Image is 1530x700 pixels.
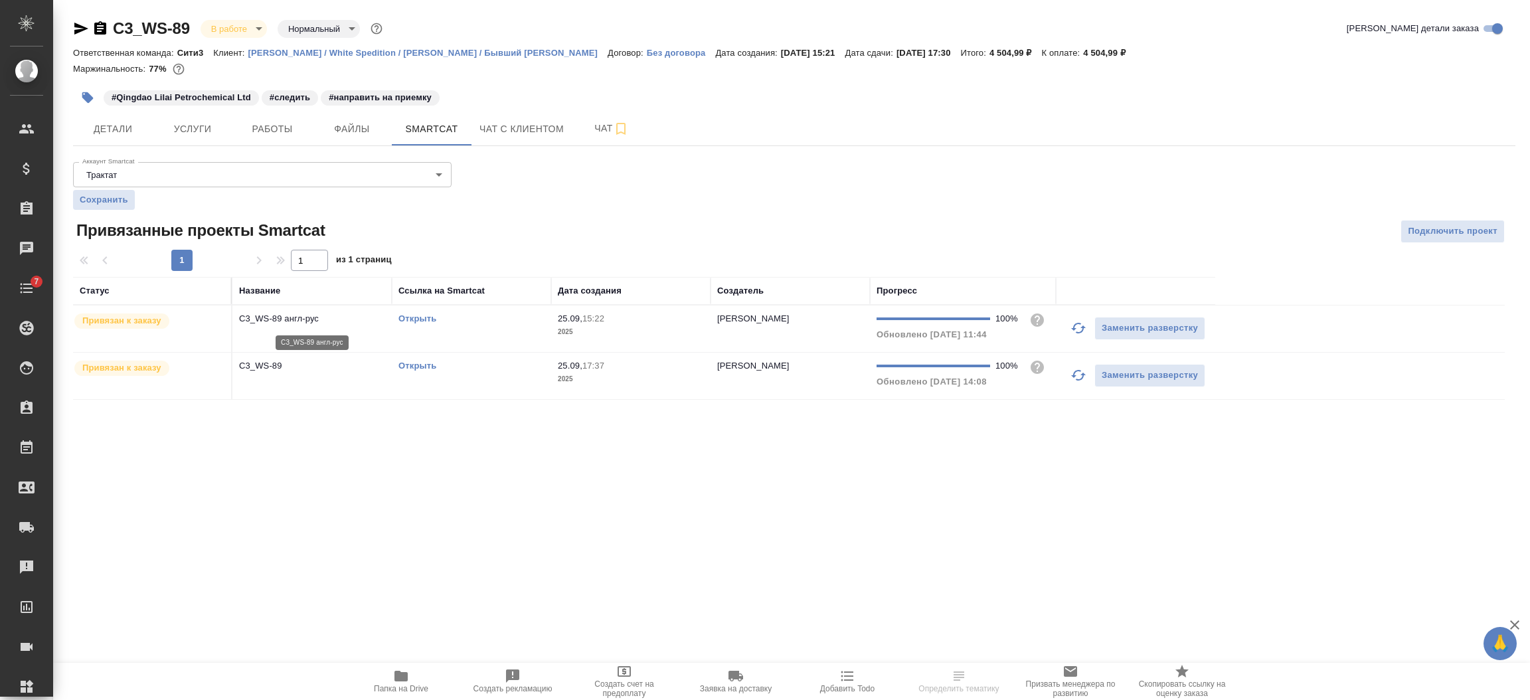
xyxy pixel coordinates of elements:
[580,120,643,137] span: Чат
[73,21,89,37] button: Скопировать ссылку для ЯМессенджера
[647,46,716,58] a: Без договора
[995,359,1019,373] div: 100%
[717,361,790,371] p: [PERSON_NAME]
[995,312,1019,325] div: 100%
[248,46,608,58] a: [PERSON_NAME] / White Spedition / [PERSON_NAME] / Бывший [PERSON_NAME]
[368,20,385,37] button: Доп статусы указывают на важность/срочность заказа
[1094,364,1205,387] button: Заменить разверстку
[26,275,46,288] span: 7
[207,23,251,35] button: В работе
[1062,359,1094,391] button: Обновить прогресс
[1401,220,1505,243] button: Подключить проект
[961,48,989,58] p: Итого:
[81,121,145,137] span: Детали
[558,361,582,371] p: 25.09,
[177,48,214,58] p: Сити3
[82,169,121,181] button: Трактат
[1347,22,1479,35] span: [PERSON_NAME] детали заказа
[717,313,790,323] p: [PERSON_NAME]
[73,48,177,58] p: Ответственная команда:
[239,284,280,298] div: Название
[82,314,161,327] p: Привязан к заказу
[102,91,260,102] span: Qingdao Lilai Petrochemical Ltd
[161,121,224,137] span: Услуги
[278,20,360,38] div: В работе
[80,284,110,298] div: Статус
[248,48,608,58] p: [PERSON_NAME] / White Spedition / [PERSON_NAME] / Бывший [PERSON_NAME]
[73,162,452,187] div: Трактат
[3,272,50,305] a: 7
[558,313,582,323] p: 25.09,
[320,121,384,137] span: Файлы
[717,284,764,298] div: Создатель
[647,48,716,58] p: Без договора
[170,60,187,78] button: 860.97 RUB;
[239,359,385,373] p: C3_WS-89
[877,377,987,387] span: Обновлено [DATE] 14:08
[1489,630,1511,657] span: 🙏
[73,64,149,74] p: Маржинальность:
[240,121,304,137] span: Работы
[479,121,564,137] span: Чат с клиентом
[877,284,917,298] div: Прогресс
[1094,317,1205,340] button: Заменить разверстку
[558,284,622,298] div: Дата создания
[582,361,604,371] p: 17:37
[336,252,392,271] span: из 1 страниц
[398,284,485,298] div: Ссылка на Smartcat
[82,361,161,375] p: Привязан к заказу
[1083,48,1136,58] p: 4 504,99 ₽
[112,91,251,104] p: #Qingdao Lilai Petrochemical Ltd
[239,312,385,325] p: C3_WS-89 англ-рус
[73,190,135,210] button: Сохранить
[319,91,441,102] span: направить на приемку
[92,21,108,37] button: Скопировать ссылку
[398,361,436,371] a: Открыть
[400,121,464,137] span: Smartcat
[558,373,704,386] p: 2025
[73,83,102,112] button: Добавить тэг
[260,91,319,102] span: следить
[270,91,310,104] p: #следить
[113,19,190,37] a: C3_WS-89
[284,23,344,35] button: Нормальный
[1102,321,1198,336] span: Заменить разверстку
[715,48,780,58] p: Дата создания:
[73,220,325,241] span: Привязанные проекты Smartcat
[896,48,961,58] p: [DATE] 17:30
[781,48,845,58] p: [DATE] 15:21
[1408,224,1497,239] span: Подключить проект
[1484,627,1517,660] button: 🙏
[149,64,169,74] p: 77%
[201,20,267,38] div: В работе
[398,313,436,323] a: Открыть
[877,329,987,339] span: Обновлено [DATE] 11:44
[329,91,432,104] p: #направить на приемку
[1042,48,1084,58] p: К оплате:
[1062,312,1094,344] button: Обновить прогресс
[80,193,128,207] span: Сохранить
[582,313,604,323] p: 15:22
[558,325,704,339] p: 2025
[1102,368,1198,383] span: Заменить разверстку
[613,121,629,137] svg: Подписаться
[845,48,896,58] p: Дата сдачи:
[989,48,1042,58] p: 4 504,99 ₽
[213,48,248,58] p: Клиент:
[608,48,647,58] p: Договор:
